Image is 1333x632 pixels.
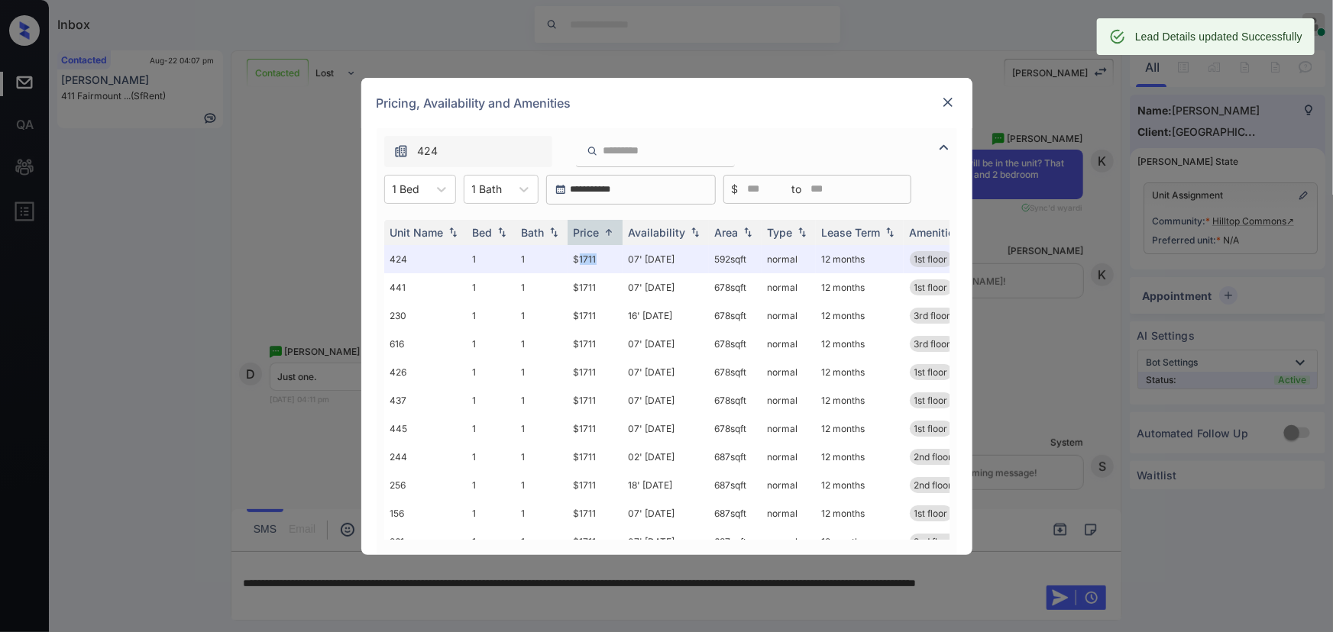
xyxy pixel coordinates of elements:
span: $ [732,181,739,198]
td: 1 [467,499,516,527]
td: normal [762,273,816,301]
td: 437 [384,386,467,414]
td: 1 [516,330,568,358]
td: 1 [467,414,516,443]
div: Price [574,226,600,239]
div: Bed [473,226,493,239]
td: 1 [516,358,568,386]
td: normal [762,414,816,443]
td: normal [762,301,816,330]
td: 1 [516,471,568,499]
td: normal [762,245,816,273]
td: 1 [516,499,568,527]
td: 445 [384,414,467,443]
span: 2nd floor [914,479,953,491]
td: 1 [467,471,516,499]
td: 1 [516,386,568,414]
td: 616 [384,330,467,358]
img: sorting [688,227,703,237]
td: 1 [467,245,516,273]
td: 678 sqft [709,273,762,301]
div: Type [768,226,793,239]
td: 678 sqft [709,358,762,386]
td: 592 sqft [709,245,762,273]
div: Bath [522,226,545,239]
span: 3rd floor [914,338,951,350]
td: 07' [DATE] [623,527,709,556]
td: $1711 [568,471,623,499]
td: 07' [DATE] [623,386,709,414]
td: 16' [DATE] [623,301,709,330]
td: normal [762,471,816,499]
img: icon-zuma [393,143,409,159]
td: $1711 [568,330,623,358]
span: 2nd floor [914,451,953,463]
td: 261 [384,527,467,556]
img: sorting [601,227,616,238]
td: normal [762,443,816,471]
td: 687 sqft [709,471,762,499]
div: Lease Term [822,226,881,239]
td: 441 [384,273,467,301]
td: 1 [467,273,516,301]
td: 687 sqft [709,443,762,471]
div: Unit Name [390,226,444,239]
img: sorting [546,227,561,237]
td: normal [762,499,816,527]
span: 1st floor [914,282,948,293]
td: $1711 [568,386,623,414]
td: 07' [DATE] [623,273,709,301]
img: sorting [740,227,755,237]
td: $1711 [568,301,623,330]
td: 1 [467,301,516,330]
td: 07' [DATE] [623,358,709,386]
td: 424 [384,245,467,273]
td: 12 months [816,245,904,273]
span: 3rd floor [914,310,951,321]
span: 1st floor [914,366,948,378]
td: 687 sqft [709,527,762,556]
span: 1st floor [914,395,948,406]
img: sorting [445,227,461,237]
img: sorting [882,227,898,237]
td: 1 [467,443,516,471]
td: 12 months [816,414,904,443]
span: 2nd floor [914,536,953,547]
td: 12 months [816,330,904,358]
td: 07' [DATE] [623,499,709,527]
td: $1711 [568,273,623,301]
td: 1 [516,273,568,301]
td: $1711 [568,245,623,273]
td: normal [762,330,816,358]
div: Lead Details updated Successfully [1135,23,1302,50]
td: 02' [DATE] [623,443,709,471]
td: 678 sqft [709,330,762,358]
td: 256 [384,471,467,499]
span: 1st floor [914,423,948,434]
td: 1 [467,386,516,414]
td: 1 [516,301,568,330]
td: 12 months [816,386,904,414]
td: 678 sqft [709,386,762,414]
td: 07' [DATE] [623,330,709,358]
td: 12 months [816,471,904,499]
td: 12 months [816,527,904,556]
div: Amenities [910,226,961,239]
td: $1711 [568,527,623,556]
td: 12 months [816,499,904,527]
td: 1 [516,443,568,471]
td: $1711 [568,414,623,443]
td: normal [762,386,816,414]
td: 156 [384,499,467,527]
td: 1 [516,414,568,443]
td: 230 [384,301,467,330]
td: normal [762,358,816,386]
td: 244 [384,443,467,471]
div: Area [715,226,739,239]
td: 07' [DATE] [623,414,709,443]
td: 12 months [816,358,904,386]
td: 12 months [816,443,904,471]
td: 1 [467,358,516,386]
td: 678 sqft [709,301,762,330]
td: 1 [467,330,516,358]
